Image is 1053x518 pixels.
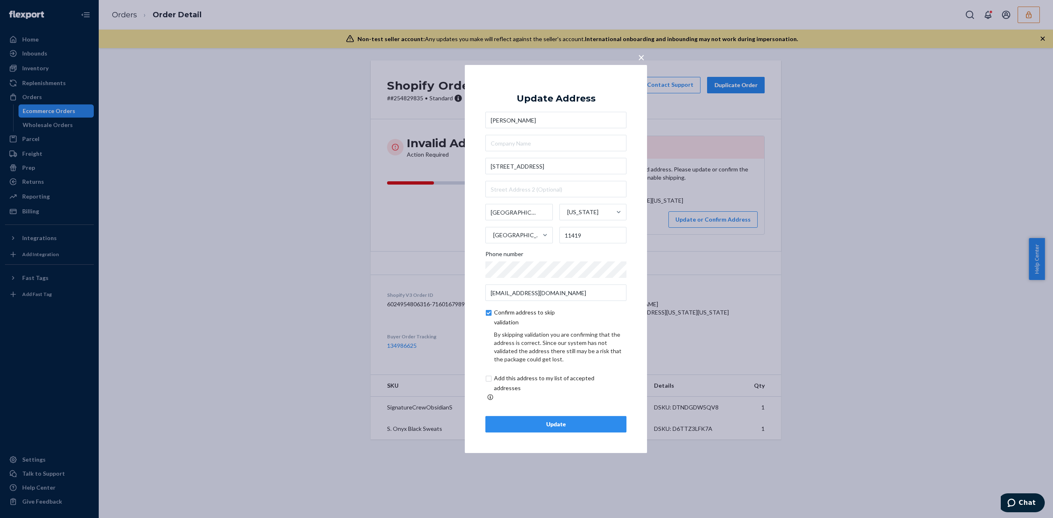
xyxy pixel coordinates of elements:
[485,158,626,174] input: Street Address
[517,94,596,104] div: Update Address
[1001,493,1045,514] iframe: Opens a widget where you can chat to one of our agents
[494,331,626,363] div: By skipping validation you are confirming that the address is correct. Since our system has not v...
[485,135,626,151] input: Company Name
[485,416,626,432] button: Update
[638,50,645,64] span: ×
[493,231,542,239] div: [GEOGRAPHIC_DATA]
[559,227,627,243] input: ZIP Code
[485,204,553,220] input: City
[485,284,626,301] input: Email (Only Required for International)
[567,208,598,216] div: [US_STATE]
[485,250,523,261] span: Phone number
[492,227,493,243] input: [GEOGRAPHIC_DATA]
[485,112,626,128] input: First & Last Name
[485,181,626,197] input: Street Address 2 (Optional)
[492,420,619,428] div: Update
